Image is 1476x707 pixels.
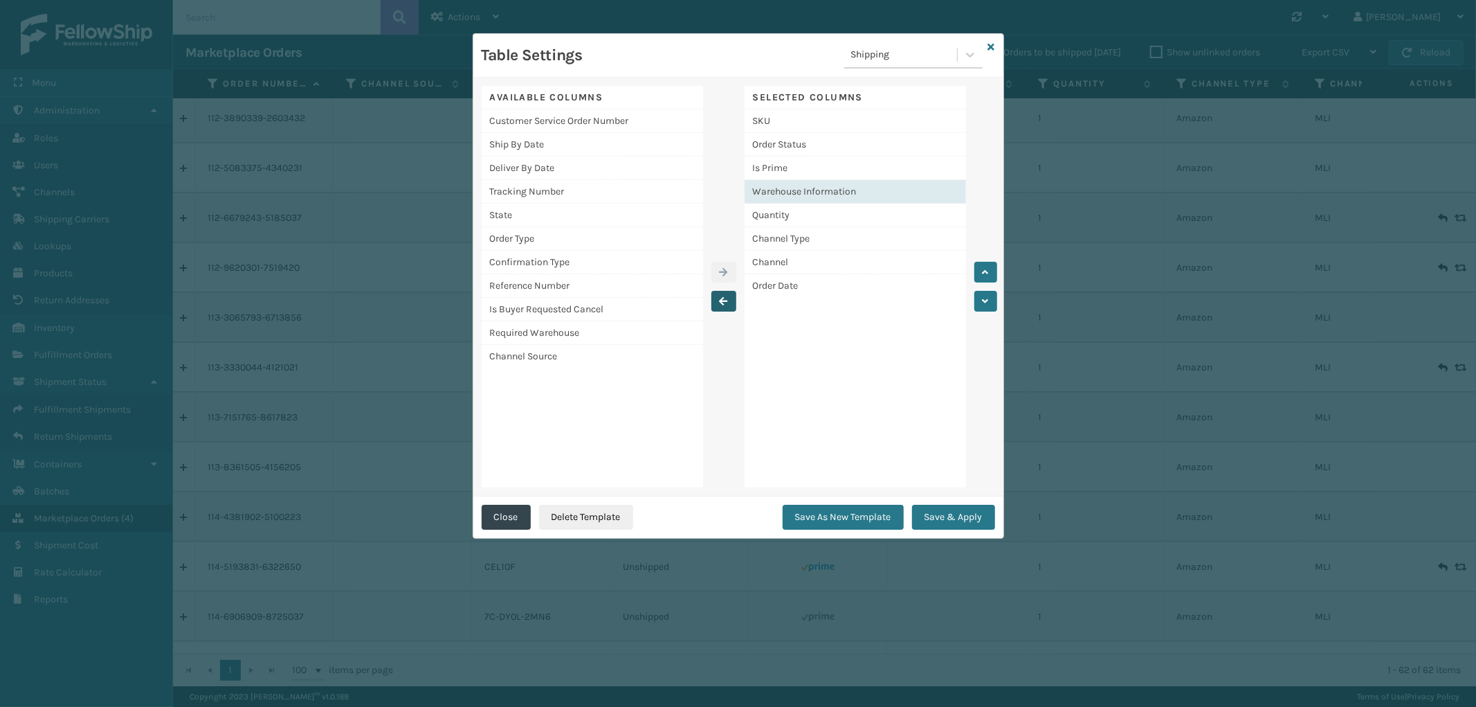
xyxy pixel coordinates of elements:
[745,204,966,227] div: Quantity
[482,180,703,204] div: Tracking Number
[745,86,966,109] div: Selected Columns
[482,345,703,368] div: Channel Source
[482,86,703,109] div: Available Columns
[482,298,703,321] div: Is Buyer Requested Cancel
[745,180,966,204] div: Warehouse Information
[482,505,531,530] button: Close
[482,321,703,345] div: Required Warehouse
[851,48,958,62] div: Shipping
[539,505,633,530] button: Delete Template
[745,274,966,297] div: Order Date
[482,274,703,298] div: Reference Number
[482,251,703,274] div: Confirmation Type
[482,45,583,66] h3: Table Settings
[482,204,703,227] div: State
[783,505,904,530] button: Save As New Template
[745,227,966,251] div: Channel Type
[745,251,966,274] div: Channel
[745,109,966,133] div: SKU
[482,109,703,133] div: Customer Service Order Number
[482,227,703,251] div: Order Type
[745,156,966,180] div: Is Prime
[745,133,966,156] div: Order Status
[482,133,703,156] div: Ship By Date
[482,156,703,180] div: Deliver By Date
[912,505,995,530] button: Save & Apply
